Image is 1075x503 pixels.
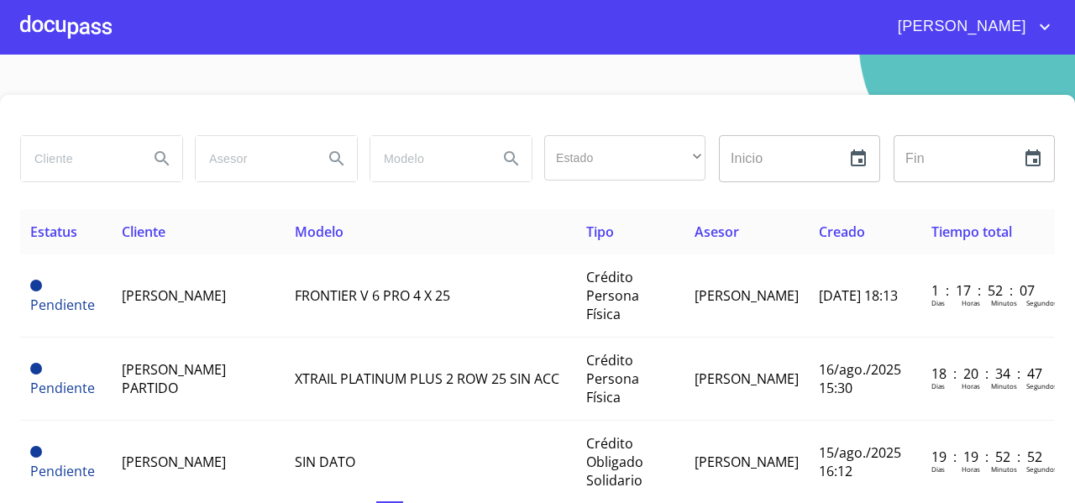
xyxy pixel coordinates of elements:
p: Minutos [991,464,1017,474]
p: Dias [931,464,945,474]
span: [PERSON_NAME] [695,369,799,388]
p: Segundos [1026,464,1057,474]
span: [PERSON_NAME] [695,286,799,305]
span: SIN DATO [295,453,355,471]
p: Segundos [1026,381,1057,390]
span: FRONTIER V 6 PRO 4 X 25 [295,286,450,305]
span: [PERSON_NAME] [885,13,1035,40]
span: 16/ago./2025 15:30 [819,360,901,397]
button: account of current user [885,13,1055,40]
p: Horas [962,464,980,474]
p: Dias [931,381,945,390]
span: [PERSON_NAME] PARTIDO [122,360,226,397]
span: [PERSON_NAME] [695,453,799,471]
span: [DATE] 18:13 [819,286,898,305]
input: search [370,136,485,181]
span: Pendiente [30,363,42,375]
p: Minutos [991,298,1017,307]
span: Crédito Obligado Solidario [586,434,643,490]
span: Pendiente [30,462,95,480]
input: search [196,136,310,181]
p: Horas [962,298,980,307]
span: Pendiente [30,296,95,314]
p: 18 : 20 : 34 : 47 [931,364,1045,383]
button: Search [317,139,357,179]
p: 1 : 17 : 52 : 07 [931,281,1045,300]
p: Horas [962,381,980,390]
span: Cliente [122,223,165,241]
span: Pendiente [30,280,42,291]
span: Crédito Persona Física [586,268,639,323]
span: Modelo [295,223,343,241]
span: Tiempo total [931,223,1012,241]
button: Search [491,139,532,179]
span: [PERSON_NAME] [122,286,226,305]
button: Search [142,139,182,179]
input: search [21,136,135,181]
p: Segundos [1026,298,1057,307]
span: Tipo [586,223,614,241]
p: 19 : 19 : 52 : 52 [931,448,1045,466]
span: Pendiente [30,379,95,397]
p: Minutos [991,381,1017,390]
span: XTRAIL PLATINUM PLUS 2 ROW 25 SIN ACC [295,369,559,388]
p: Dias [931,298,945,307]
span: Crédito Persona Física [586,351,639,406]
span: 15/ago./2025 16:12 [819,443,901,480]
span: Estatus [30,223,77,241]
span: Asesor [695,223,739,241]
span: Creado [819,223,865,241]
div: ​ [544,135,705,181]
span: Pendiente [30,446,42,458]
span: [PERSON_NAME] [122,453,226,471]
